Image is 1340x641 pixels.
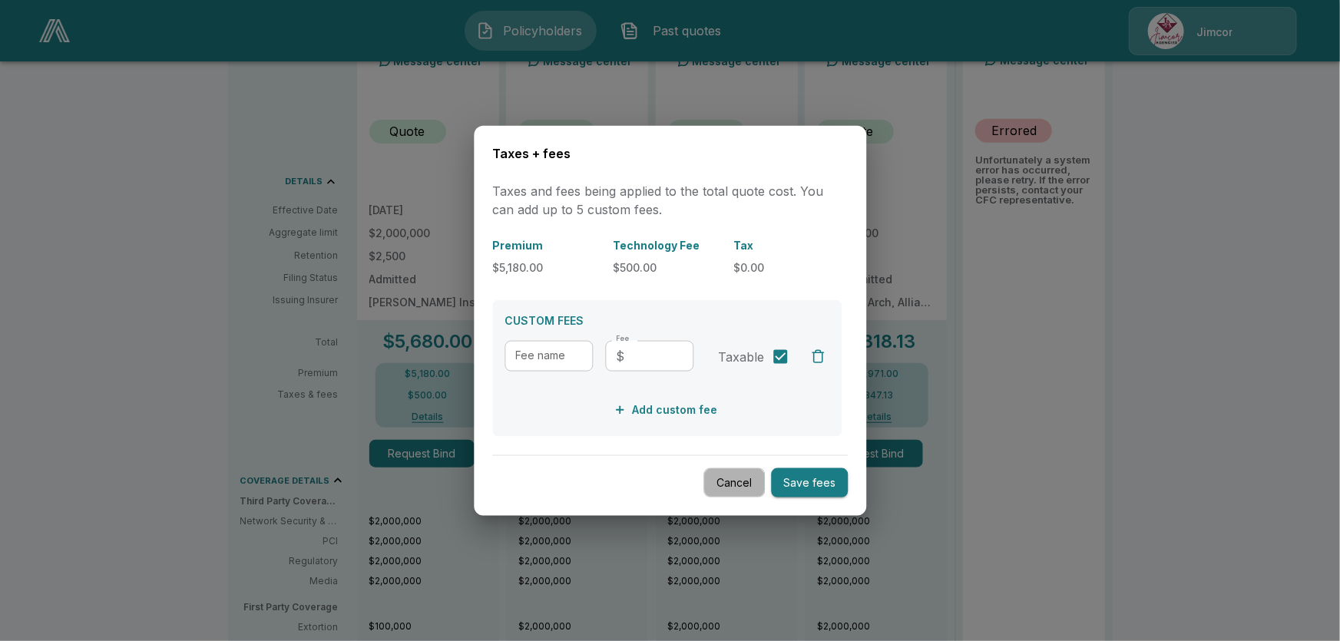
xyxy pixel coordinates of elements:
p: $0.00 [733,259,842,276]
p: Premium [492,237,601,253]
p: $5,180.00 [492,259,601,276]
label: Fee [616,334,629,344]
button: Cancel [703,468,765,497]
h6: Taxes + fees [492,144,848,164]
p: $ [616,347,624,365]
button: Add custom fee [610,396,723,425]
p: CUSTOM FEES [505,312,829,329]
p: $500.00 [613,259,721,276]
p: Tax [733,237,842,253]
p: Technology Fee [613,237,721,253]
button: Save fees [771,468,848,497]
span: Taxable [718,348,764,366]
p: Taxes and fees being applied to the total quote cost. You can add up to 5 custom fees. [492,182,848,219]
